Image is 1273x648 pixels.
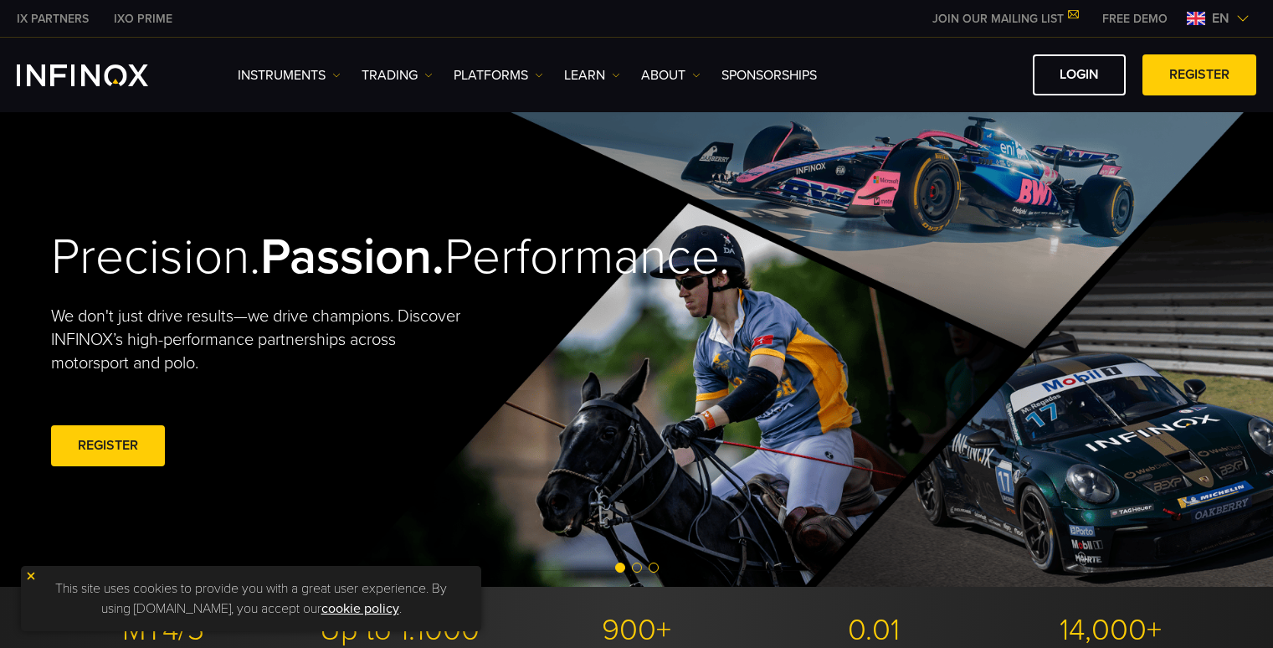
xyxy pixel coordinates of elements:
a: INFINOX Logo [17,64,187,86]
a: JOIN OUR MAILING LIST [920,12,1090,26]
img: yellow close icon [25,570,37,582]
p: We don't just drive results—we drive champions. Discover INFINOX’s high-performance partnerships ... [51,305,473,375]
a: LOGIN [1033,54,1126,95]
span: Go to slide 2 [632,563,642,573]
a: ABOUT [641,65,701,85]
a: TRADING [362,65,433,85]
span: Go to slide 1 [615,563,625,573]
a: Learn [564,65,620,85]
span: Go to slide 3 [649,563,659,573]
a: PLATFORMS [454,65,543,85]
a: REGISTER [1142,54,1256,95]
a: INFINOX [101,10,185,28]
a: INFINOX [4,10,101,28]
h2: Precision. Performance. [51,227,578,288]
a: REGISTER [51,425,165,466]
a: INFINOX MENU [1090,10,1180,28]
a: SPONSORSHIPS [721,65,817,85]
a: cookie policy [321,600,399,617]
a: Instruments [238,65,341,85]
span: en [1205,8,1236,28]
strong: Passion. [260,227,444,287]
p: This site uses cookies to provide you with a great user experience. By using [DOMAIN_NAME], you a... [29,574,473,623]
